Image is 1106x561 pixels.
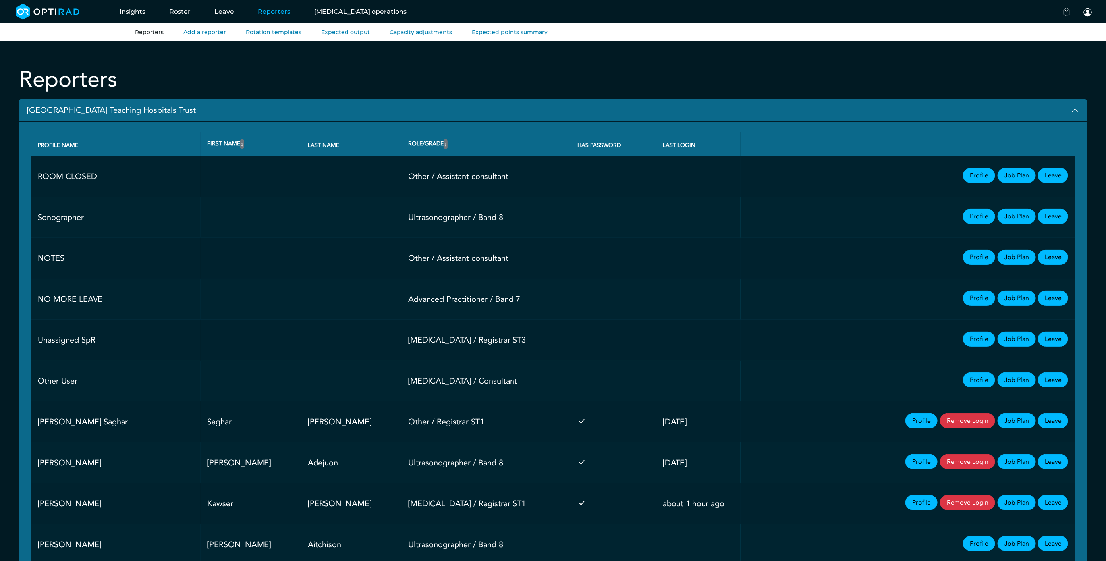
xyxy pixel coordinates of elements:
[401,320,571,361] td: [MEDICAL_DATA] / Registrar ST3
[963,332,995,347] a: Profile
[998,454,1036,469] a: Job Plan
[401,361,571,401] td: [MEDICAL_DATA] / Consultant
[998,413,1036,428] a: Job Plan
[183,29,226,36] a: Add a reporter
[656,442,741,483] td: [DATE]
[31,197,201,238] td: Sonographer
[905,495,938,510] a: Profile
[321,29,370,36] a: Expected output
[998,209,1036,224] a: Job Plan
[19,99,1087,122] button: [GEOGRAPHIC_DATA] Teaching Hospitals Trust
[401,197,571,238] td: Ultrasonographer / Band 8
[401,401,571,442] td: Other / Registrar ST1
[301,132,401,156] th: Last name
[135,29,164,36] a: Reporters
[905,454,938,469] a: Profile
[201,401,301,442] td: Saghar
[1038,413,1068,428] a: Leave
[998,536,1036,551] a: Job Plan
[998,168,1036,183] a: Job Plan
[940,454,995,469] button: Remove Login
[201,132,301,156] th: First name
[571,132,656,156] th: Has password
[1038,495,1068,510] a: Leave
[31,132,201,156] th: Profile name
[940,495,995,510] button: Remove Login
[301,483,401,524] td: [PERSON_NAME]
[19,66,117,93] h2: Reporters
[656,483,741,524] td: about 1 hour ago
[963,536,995,551] a: Profile
[31,156,201,197] td: ROOM CLOSED
[1038,291,1068,306] a: Leave
[963,209,995,224] a: Profile
[31,483,201,524] td: [PERSON_NAME]
[401,279,571,320] td: Advanced Practitioner / Band 7
[31,279,201,320] td: NO MORE LEAVE
[963,250,995,265] a: Profile
[963,168,995,183] a: Profile
[31,361,201,401] td: Other User
[1038,536,1068,551] a: Leave
[472,29,548,36] a: Expected points summary
[401,156,571,197] td: Other / Assistant consultant
[1038,250,1068,265] a: Leave
[1038,332,1068,347] a: Leave
[301,401,401,442] td: [PERSON_NAME]
[31,238,201,279] td: NOTES
[998,372,1036,387] a: Job Plan
[31,442,201,483] td: [PERSON_NAME]
[940,413,995,428] button: Remove Login
[963,372,995,387] a: Profile
[1038,372,1068,387] a: Leave
[401,132,571,156] th: Role/Grade
[31,401,201,442] td: [PERSON_NAME] Saghar
[1038,168,1068,183] a: Leave
[1038,209,1068,224] a: Leave
[401,483,571,524] td: [MEDICAL_DATA] / Registrar ST1
[656,132,741,156] th: Last login
[963,291,995,306] a: Profile
[16,4,80,20] img: brand-opti-rad-logos-blue-and-white-d2f68631ba2948856bd03f2d395fb146ddc8fb01b4b6e9315ea85fa773367...
[301,442,401,483] td: Adejuon
[240,139,244,149] button: ↕
[401,238,571,279] td: Other / Assistant consultant
[444,139,448,149] button: ↕
[201,483,301,524] td: Kawser
[1038,454,1068,469] a: Leave
[656,401,741,442] td: [DATE]
[905,413,938,428] a: Profile
[998,332,1036,347] a: Job Plan
[998,291,1036,306] a: Job Plan
[998,495,1036,510] a: Job Plan
[401,442,571,483] td: Ultrasonographer / Band 8
[31,320,201,361] td: Unassigned SpR
[390,29,452,36] a: Capacity adjustments
[998,250,1036,265] a: Job Plan
[246,29,301,36] a: Rotation templates
[201,442,301,483] td: [PERSON_NAME]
